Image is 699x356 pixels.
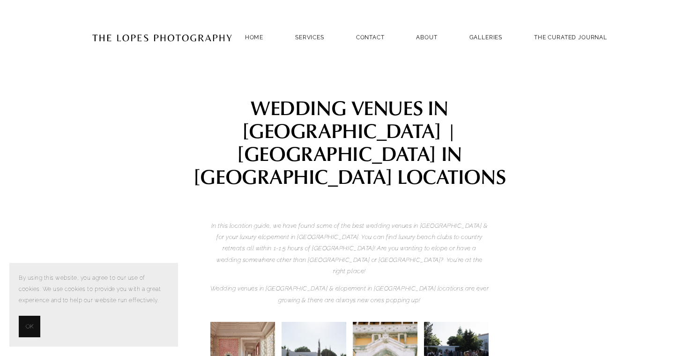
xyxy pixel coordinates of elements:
[9,263,178,347] section: Cookie banner
[416,31,437,44] a: ABOUT
[210,285,491,303] em: Wedding venues in [GEOGRAPHIC_DATA] & elopement in [GEOGRAPHIC_DATA] locations are ever growing &...
[469,31,503,44] a: GALLERIES
[356,31,385,44] a: Contact
[92,15,232,60] img: Portugal Wedding Photographer | The Lopes Photography
[19,316,40,337] button: OK
[181,96,518,188] h1: WEDDING VENUES IN [GEOGRAPHIC_DATA] | [GEOGRAPHIC_DATA] IN [GEOGRAPHIC_DATA] LOCATIONS
[534,31,607,44] a: THE CURATED JOURNAL
[295,34,324,41] a: SERVICES
[26,321,33,332] span: OK
[211,222,490,275] em: In this location guide, we have found some of the best wedding venues in [GEOGRAPHIC_DATA] & for ...
[245,31,263,44] a: Home
[19,272,169,306] p: By using this website, you agree to our use of cookies. We use cookies to provide you with a grea...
